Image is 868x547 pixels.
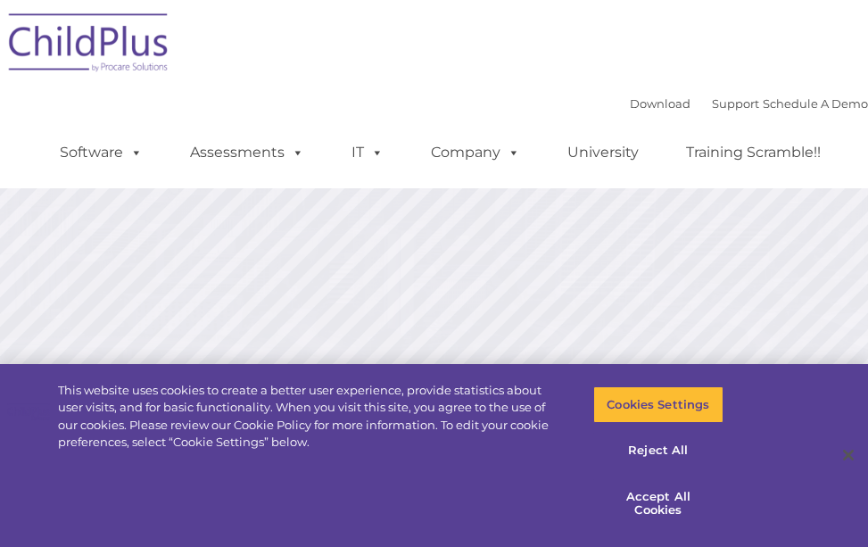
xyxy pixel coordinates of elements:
[550,135,657,170] a: University
[334,135,401,170] a: IT
[58,382,567,452] div: This website uses cookies to create a better user experience, provide statistics about user visit...
[593,432,723,469] button: Reject All
[593,478,723,529] button: Accept All Cookies
[42,135,161,170] a: Software
[712,96,759,111] a: Support
[829,435,868,475] button: Close
[630,96,690,111] a: Download
[593,386,723,424] button: Cookies Settings
[668,135,839,170] a: Training Scramble!!
[630,96,868,111] font: |
[763,96,868,111] a: Schedule A Demo
[172,135,322,170] a: Assessments
[413,135,538,170] a: Company
[590,231,734,269] a: Learn More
